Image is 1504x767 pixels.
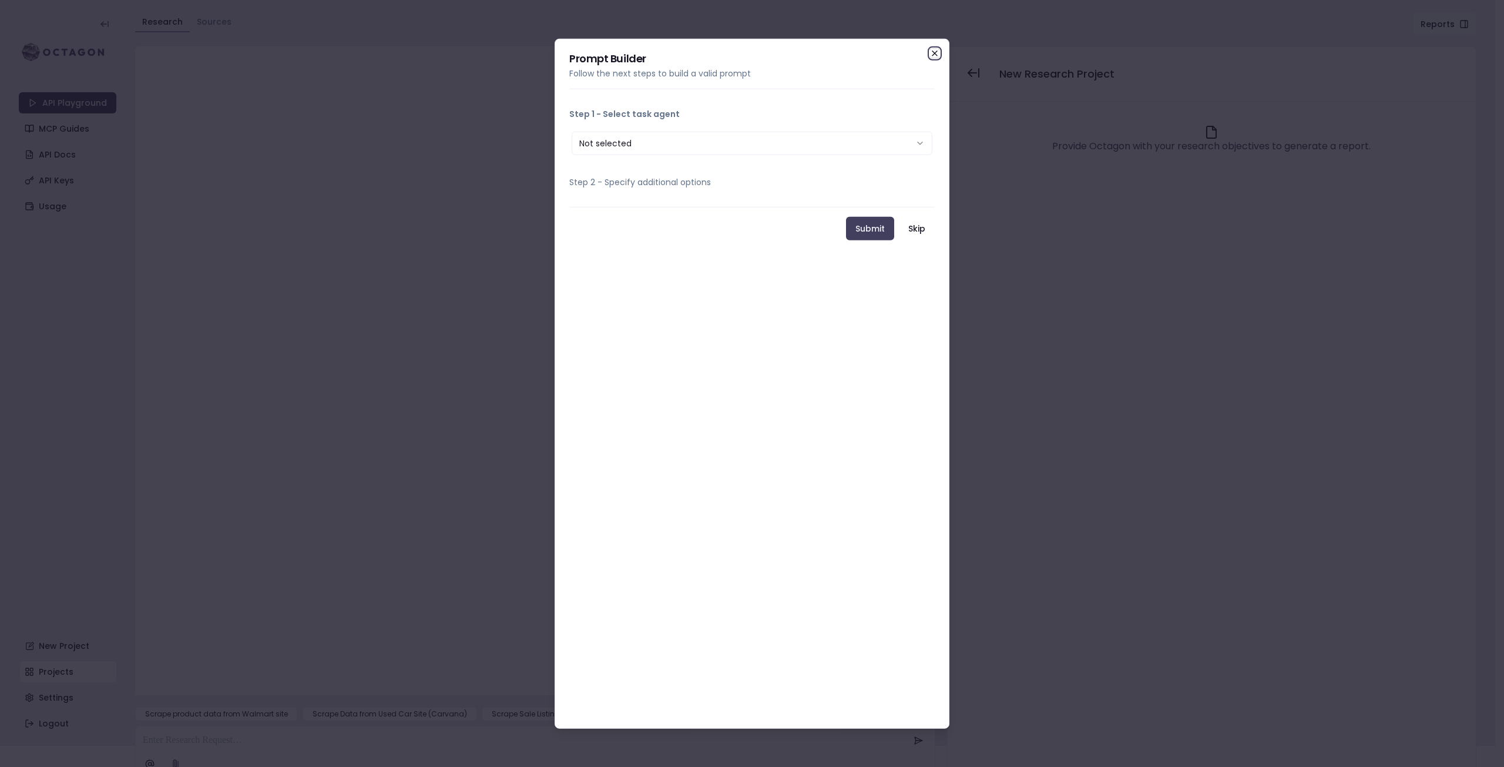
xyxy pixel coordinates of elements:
div: Step 1 - Select task agent [569,129,935,157]
button: Step 1 - Select task agent [569,98,935,129]
p: Follow the next steps to build a valid prompt [569,67,935,79]
button: Submit [846,216,894,240]
h2: Prompt Builder [569,53,935,63]
button: Step 2 - Specify additional options [569,166,935,197]
button: Skip [899,216,935,240]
